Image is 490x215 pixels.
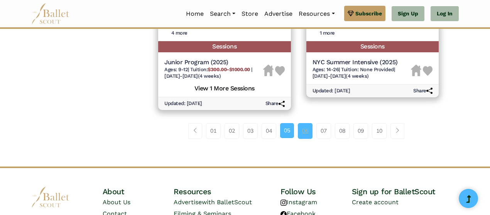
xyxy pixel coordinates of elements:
a: 04 [262,123,276,138]
img: Housing Unavailable [411,65,421,76]
h6: Share [413,88,433,94]
span: Ages: 9-12 [164,67,188,72]
a: 09 [353,123,368,138]
a: 10 [372,123,387,138]
span: Tuition: None Provided [341,67,394,72]
span: [DATE]-[DATE] (4 weeks) [164,73,221,79]
a: 06 [298,123,313,138]
h5: Junior Program (2025) [164,58,263,67]
span: Subscribe [355,9,382,18]
h5: NYC Summer Intensive (2025) [313,58,411,67]
img: Housing Unavailable [263,65,274,76]
span: Tuition: [190,67,251,72]
a: 02 [225,123,239,138]
img: Heart [423,66,433,76]
a: About Us [103,198,130,206]
span: Ages: 14-26 [313,67,339,72]
h6: | | [164,67,263,80]
a: Create account [352,198,399,206]
a: Log In [431,6,459,22]
a: Home [183,6,207,22]
nav: Page navigation example [188,123,409,138]
h4: Sign up for BalletScout [352,187,459,197]
img: gem.svg [348,9,354,18]
h4: About [103,187,174,197]
a: 07 [316,123,331,138]
a: Sign Up [392,6,424,22]
a: Resources [296,6,338,22]
h6: Updated: [DATE] [313,88,350,94]
a: Advertisewith BalletScout [174,198,252,206]
a: 08 [335,123,350,138]
b: $300.00-$1000.00 [208,67,250,72]
h5: Sessions [158,41,291,52]
h6: Updated: [DATE] [164,100,202,107]
a: Subscribe [344,6,385,21]
img: Heart [275,66,285,76]
a: Store [238,6,261,22]
h5: View 1 More Sessions [164,83,285,93]
a: Instagram [280,198,317,206]
h6: | | [313,67,411,80]
a: 05 [280,123,294,138]
a: 01 [206,123,221,138]
a: Advertise [261,6,296,22]
h4: Follow Us [280,187,352,197]
h5: Sessions [306,41,439,52]
h4: Resources [174,187,280,197]
a: Search [207,6,238,22]
span: with BalletScout [202,198,252,206]
a: 03 [243,123,258,138]
img: logo [31,187,70,208]
h6: Share [265,100,285,107]
span: [DATE]-[DATE] (4 weeks) [313,73,369,79]
img: instagram logo [280,200,287,206]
